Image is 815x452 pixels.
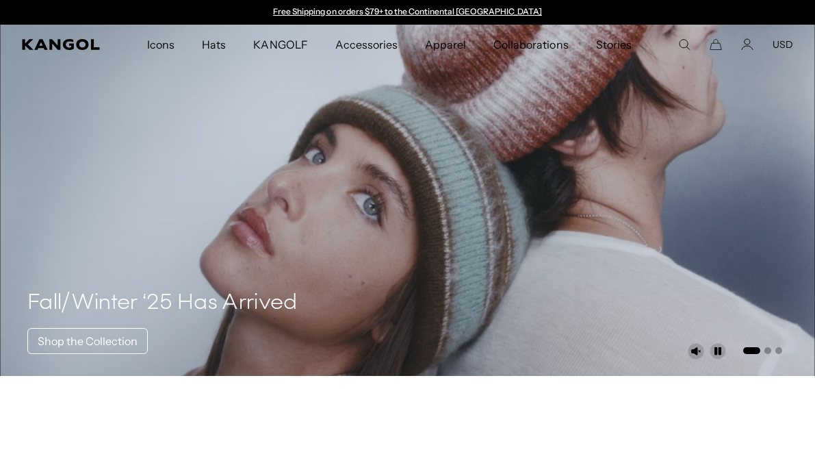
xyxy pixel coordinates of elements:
h4: Fall/Winter ‘25 Has Arrived [27,290,298,317]
a: Stories [582,25,645,64]
span: Stories [596,25,632,64]
ul: Select a slide to show [742,344,782,355]
a: Icons [133,25,188,64]
a: Collaborations [480,25,582,64]
span: Hats [202,25,226,64]
button: Cart [710,38,722,51]
a: Accessories [322,25,411,64]
a: Hats [188,25,240,64]
slideshow-component: Announcement bar [267,7,549,18]
span: Collaborations [493,25,568,64]
a: Kangol [22,39,101,50]
button: Pause [710,343,726,360]
button: Go to slide 1 [743,347,760,354]
button: USD [773,38,793,51]
a: Free Shipping on orders $79+ to the Continental [GEOGRAPHIC_DATA] [273,6,542,16]
a: Shop the Collection [27,328,148,354]
a: KANGOLF [240,25,321,64]
button: Go to slide 3 [775,347,782,354]
a: Account [741,38,753,51]
span: Accessories [335,25,398,64]
button: Go to slide 2 [764,347,771,354]
a: Apparel [411,25,480,64]
span: Icons [147,25,174,64]
span: KANGOLF [253,25,307,64]
span: Apparel [425,25,466,64]
summary: Search here [678,38,690,51]
button: Unmute [688,343,704,360]
div: 1 of 2 [267,7,549,18]
div: Announcement [267,7,549,18]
